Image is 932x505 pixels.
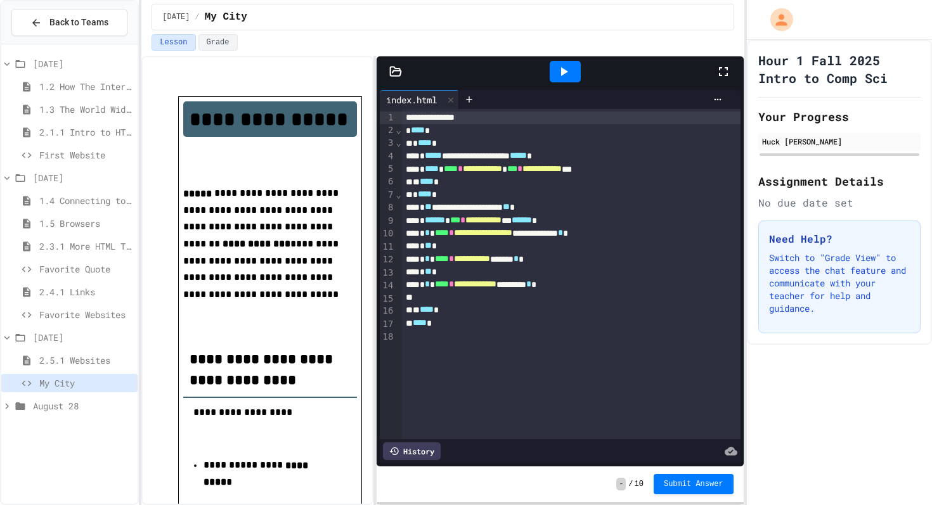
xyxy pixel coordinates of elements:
[628,479,633,489] span: /
[758,195,921,210] div: No due date set
[769,231,910,246] h3: Need Help?
[39,194,133,207] span: 1.4 Connecting to a Website
[39,376,133,390] span: My City
[380,241,396,253] div: 11
[380,176,396,188] div: 6
[380,253,396,266] div: 12
[395,189,401,200] span: Fold line
[11,9,127,36] button: Back to Teams
[162,12,190,22] span: [DATE]
[383,442,441,460] div: History
[380,163,396,176] div: 5
[380,318,396,331] div: 17
[380,293,396,305] div: 15
[198,34,238,51] button: Grade
[39,125,133,139] span: 2.1.1 Intro to HTML
[33,399,133,412] span: August 28
[33,171,133,184] span: [DATE]
[380,150,396,163] div: 4
[380,112,396,124] div: 1
[635,479,644,489] span: 10
[380,90,459,109] div: index.html
[49,16,108,29] span: Back to Teams
[39,80,133,93] span: 1.2 How The Internet Works
[395,137,401,148] span: Fold line
[39,217,133,230] span: 1.5 Browsers
[758,108,921,125] h2: Your Progress
[195,12,200,22] span: /
[39,148,133,162] span: First Website
[758,172,921,190] h2: Assignment Details
[380,93,443,106] div: index.html
[39,285,133,298] span: 2.4.1 Links
[39,354,133,367] span: 2.5.1 Websites
[380,201,396,214] div: 8
[380,215,396,227] div: 9
[39,262,133,276] span: Favorite Quote
[380,267,396,279] div: 13
[39,240,133,253] span: 2.3.1 More HTML Tags
[380,305,396,317] div: 16
[39,308,133,321] span: Favorite Websites
[616,478,626,490] span: -
[654,474,734,494] button: Submit Answer
[395,125,401,135] span: Fold line
[33,331,133,344] span: [DATE]
[33,57,133,70] span: [DATE]
[152,34,195,51] button: Lesson
[380,124,396,137] div: 2
[380,227,396,240] div: 10
[380,137,396,150] div: 3
[380,331,396,343] div: 18
[380,279,396,292] div: 14
[769,252,910,315] p: Switch to "Grade View" to access the chat feature and communicate with your teacher for help and ...
[39,103,133,116] span: 1.3 The World Wide Web
[664,479,723,489] span: Submit Answer
[205,10,247,25] span: My City
[758,51,921,87] h1: Hour 1 Fall 2025 Intro to Comp Sci
[757,5,796,34] div: My Account
[762,136,917,147] div: Huck [PERSON_NAME]
[380,189,396,201] div: 7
